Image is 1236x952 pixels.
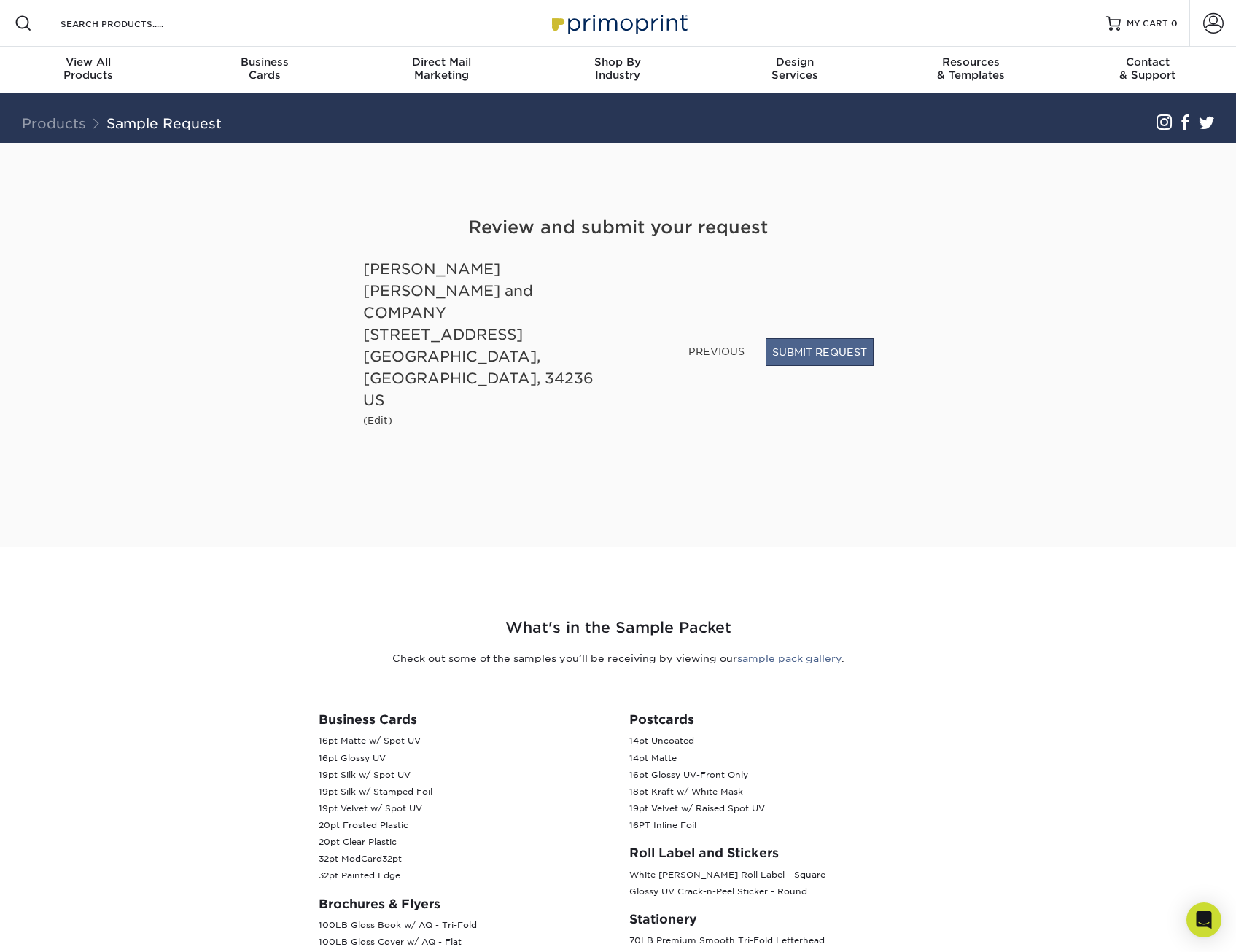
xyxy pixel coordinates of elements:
[707,47,883,93] a: DesignServices
[529,55,706,82] div: Industry
[59,15,201,32] input: SEARCH PRODUCTS.....
[22,115,86,131] a: Products
[529,47,706,93] a: Shop ByIndustry
[529,55,706,69] span: Shop By
[363,214,874,241] h4: Review and submit your request
[319,733,607,884] p: 16pt Matte w/ Spot UV 16pt Glossy UV 19pt Silk w/ Spot UV 19pt Silk w/ Stamped Foil 19pt Velvet w...
[363,258,607,411] div: [PERSON_NAME] [PERSON_NAME] and COMPANY [STREET_ADDRESS] [GEOGRAPHIC_DATA], [GEOGRAPHIC_DATA], 34...
[319,897,607,911] h3: Brochures & Flyers
[353,55,529,82] div: Marketing
[683,340,750,363] a: PREVIOUS
[176,55,353,82] div: Cards
[353,47,529,93] a: Direct MailMarketing
[883,55,1060,69] span: Resources
[363,413,392,426] a: (Edit)
[192,617,1045,639] h2: What's in the Sample Packet
[629,867,918,900] p: White [PERSON_NAME] Roll Label - Square Glossy UV Crack-n-Peel Sticker - Round
[545,7,691,39] img: Primoprint
[176,47,353,93] a: BusinessCards
[106,115,222,131] a: Sample Request
[319,917,607,951] p: 100LB Gloss Book w/ AQ - Tri-Fold 100LB Gloss Cover w/ AQ - Flat
[1060,47,1236,93] a: Contact& Support
[353,55,529,69] span: Direct Mail
[319,712,607,727] h3: Business Cards
[883,47,1060,93] a: Resources& Templates
[629,733,918,834] p: 14pt Uncoated 14pt Matte 16pt Glossy UV-Front Only 18pt Kraft w/ White Mask 19pt Velvet w/ Raised...
[1171,18,1178,28] span: 0
[629,912,918,926] h3: Stationery
[737,652,842,664] a: sample pack gallery
[629,846,918,860] h3: Roll Label and Stickers
[1127,17,1168,30] span: MY CART
[707,55,883,82] div: Services
[766,338,874,366] button: SUBMIT REQUEST
[192,651,1045,666] p: Check out some of the samples you’ll be receiving by viewing our .
[363,415,392,426] small: (Edit)
[1060,55,1236,82] div: & Support
[1186,902,1221,937] div: Open Intercom Messenger
[176,55,353,69] span: Business
[883,55,1060,82] div: & Templates
[1060,55,1236,69] span: Contact
[652,258,847,308] iframe: reCAPTCHA
[629,712,918,727] h3: Postcards
[707,55,883,69] span: Design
